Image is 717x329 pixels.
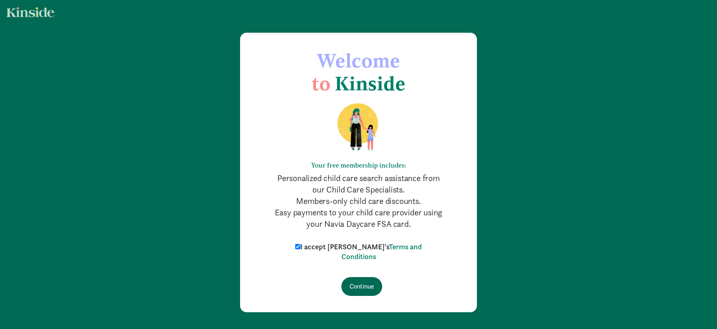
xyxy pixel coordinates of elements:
span: Welcome [317,49,400,72]
label: I accept [PERSON_NAME]'s [293,242,424,262]
h6: Your free membership includes: [273,161,444,169]
input: I accept [PERSON_NAME]'sTerms and Conditions [295,244,301,249]
img: illustration-mom-daughter.png [327,103,390,152]
img: light.svg [7,7,54,17]
p: Easy payments to your child care provider using your Navia Daycare FSA card. [273,207,444,230]
span: to [312,72,330,95]
a: Terms and Conditions [341,242,422,261]
input: Continue [341,277,382,296]
span: Kinside [335,72,405,95]
p: Personalized child care search assistance from our Child Care Specialists. [273,172,444,195]
p: Members-only child care discounts. [273,195,444,207]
